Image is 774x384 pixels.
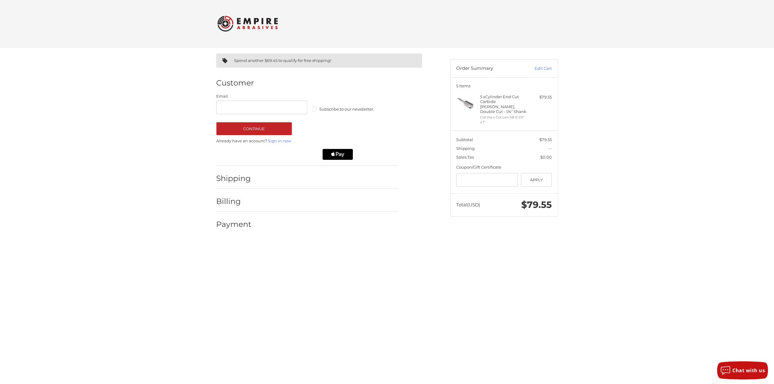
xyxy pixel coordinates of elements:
[319,107,374,111] span: Subscribe to our newsletter.
[549,146,552,151] span: --
[456,164,552,170] div: Coupon/Gift Certificate
[540,155,552,160] span: $0.00
[456,155,474,160] span: Sales Tax
[521,173,552,187] button: Apply
[528,94,552,100] div: $79.55
[216,93,307,99] label: Email
[456,137,473,142] span: Subtotal
[717,361,768,379] button: Chat with us
[521,66,552,72] a: Edit Cart
[456,66,521,72] h3: Order Summary
[216,138,398,144] p: Already have an account?
[234,58,331,63] span: Spend another $69.45 to qualify for free shipping!
[456,146,475,151] span: Shipping
[480,115,526,125] li: Cut Dia x Cut Len SB-5: 1/2" x 1"
[216,220,252,229] h2: Payment
[539,137,552,142] span: $79.55
[521,199,552,210] span: $79.55
[216,174,252,183] h2: Shipping
[216,197,252,206] h2: Billing
[268,138,291,143] a: Sign in now
[217,12,278,35] img: Empire Abrasives
[456,83,552,88] h3: 5 Items
[216,78,254,88] h2: Customer
[456,173,518,187] input: Gift Certificate or Coupon Code
[732,367,765,374] span: Chat with us
[456,202,480,208] span: Total (USD)
[216,122,292,135] button: Continue
[480,94,526,114] h4: 5 x Cylinder End Cut Carbide [PERSON_NAME], Double Cut - 1/4" Shank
